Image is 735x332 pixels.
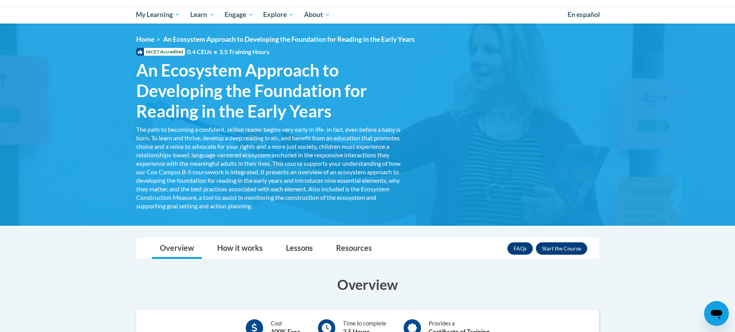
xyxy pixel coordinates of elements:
[136,10,180,19] span: My Learning
[304,10,330,19] span: About
[163,35,415,43] span: An Ecosystem Approach to Developing the Foundation for Reading in the Early Years
[187,48,269,56] span: 0.4 CEUs
[152,238,202,259] a: Overview
[136,275,599,294] h3: Overview
[136,60,402,121] span: An Ecosystem Approach to Developing the Foundation for Reading in the Early Years
[299,6,335,24] a: About
[219,48,269,55] span: 3.5 Training Hours
[185,6,220,24] a: Learn
[704,301,729,326] iframe: Button to launch messaging window
[258,6,299,24] a: Explore
[507,242,533,255] a: FAQs
[136,125,402,210] div: The path to becoming a confident, skilled reader begins very early in life- in fact, even before ...
[563,7,605,23] a: En español
[536,242,587,255] button: Enroll
[225,10,253,19] span: Engage
[263,10,294,19] span: Explore
[131,6,186,24] a: My Learning
[136,48,185,56] span: IACET Accredited
[210,238,270,259] a: How it works
[568,10,600,19] span: En español
[220,6,259,24] a: Engage
[328,238,380,259] a: Resources
[278,238,321,259] a: Lessons
[125,6,611,24] div: Main menu
[190,10,215,19] span: Learn
[136,35,154,43] a: Home
[214,48,217,55] span: •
